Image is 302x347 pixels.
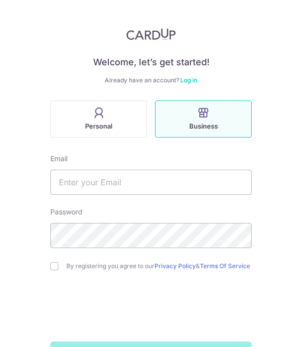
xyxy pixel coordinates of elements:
[50,170,252,195] input: Enter your Email
[50,56,252,68] h4: Welcome, let’s get started!
[151,100,256,138] a: Business
[200,262,250,270] a: Terms Of Service
[126,28,176,40] img: CardUp Logo
[85,121,112,131] span: Personal
[50,154,67,164] label: Email
[50,76,252,84] div: Already have an account?
[155,262,196,270] a: Privacy Policy
[180,76,197,84] a: Log in
[50,207,83,217] label: Password
[74,290,228,329] iframe: reCAPTCHA
[66,262,252,270] label: By registering you agree to our &
[46,100,151,138] a: Personal
[189,121,218,131] span: Business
